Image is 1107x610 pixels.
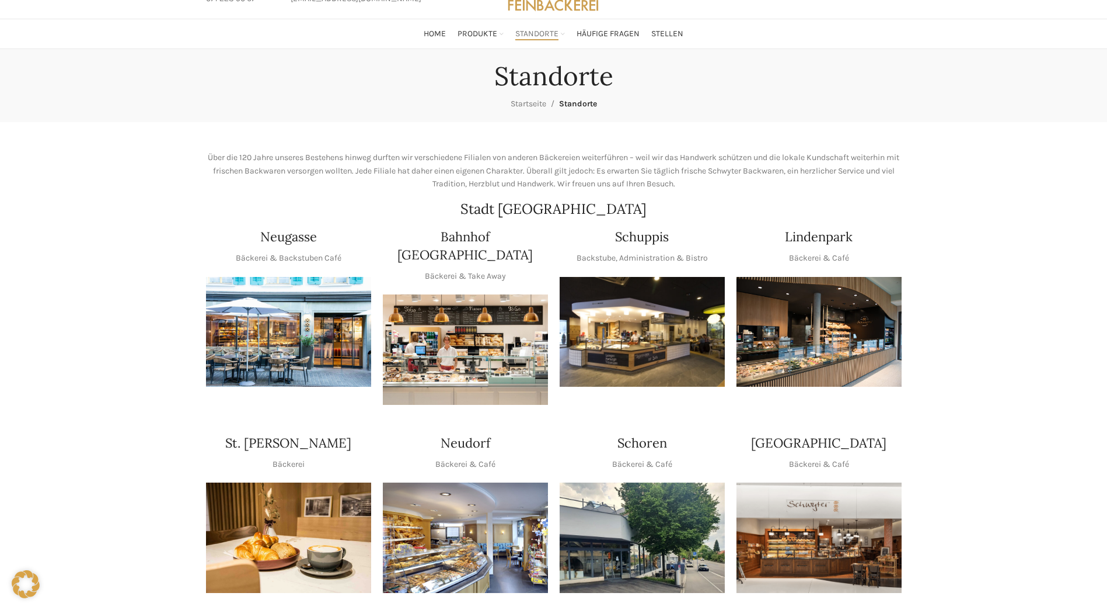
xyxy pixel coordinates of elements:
p: Bäckerei & Café [435,458,495,471]
div: 1 / 1 [736,277,902,387]
div: 1 / 1 [383,483,548,593]
div: 1 / 1 [206,277,371,387]
p: Bäckerei & Backstuben Café [236,252,341,265]
a: Produkte [458,22,504,46]
h1: Standorte [494,61,613,92]
a: Stellen [651,22,683,46]
p: Bäckerei & Café [612,458,672,471]
img: Schwyter-1800x900 [736,483,902,593]
a: Home [424,22,446,46]
div: Main navigation [200,22,907,46]
span: Home [424,29,446,40]
p: Bäckerei & Take Away [425,270,506,283]
p: Backstube, Administration & Bistro [577,252,708,265]
h4: Bahnhof [GEOGRAPHIC_DATA] [383,228,548,264]
img: 017-e1571925257345 [736,277,902,387]
h4: Neugasse [260,228,317,246]
span: Produkte [458,29,497,40]
p: Bäckerei [273,458,305,471]
div: 1 / 1 [560,483,725,593]
a: Häufige Fragen [577,22,640,46]
a: Standorte [515,22,565,46]
h4: Neudorf [441,434,490,452]
h4: [GEOGRAPHIC_DATA] [751,434,886,452]
a: Startseite [511,99,546,109]
img: Neugasse [206,277,371,387]
h2: Stadt [GEOGRAPHIC_DATA] [206,202,902,216]
p: Über die 120 Jahre unseres Bestehens hinweg durften wir verschiedene Filialen von anderen Bäckere... [206,151,902,190]
img: 150130-Schwyter-013 [560,277,725,387]
span: Häufige Fragen [577,29,640,40]
div: 1 / 1 [383,294,548,405]
h4: Lindenpark [785,228,853,246]
div: 1 / 1 [560,277,725,387]
h4: St. [PERSON_NAME] [225,434,351,452]
span: Stellen [651,29,683,40]
h4: Schuppis [615,228,669,246]
p: Bäckerei & Café [789,458,849,471]
div: 1 / 1 [206,483,371,593]
img: 0842cc03-b884-43c1-a0c9-0889ef9087d6 copy [560,483,725,593]
span: Standorte [559,99,597,109]
p: Bäckerei & Café [789,252,849,265]
img: Neudorf_1 [383,483,548,593]
h4: Schoren [617,434,667,452]
div: 1 / 1 [736,483,902,593]
img: Bahnhof St. Gallen [383,294,548,405]
span: Standorte [515,29,558,40]
img: schwyter-23 [206,483,371,593]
